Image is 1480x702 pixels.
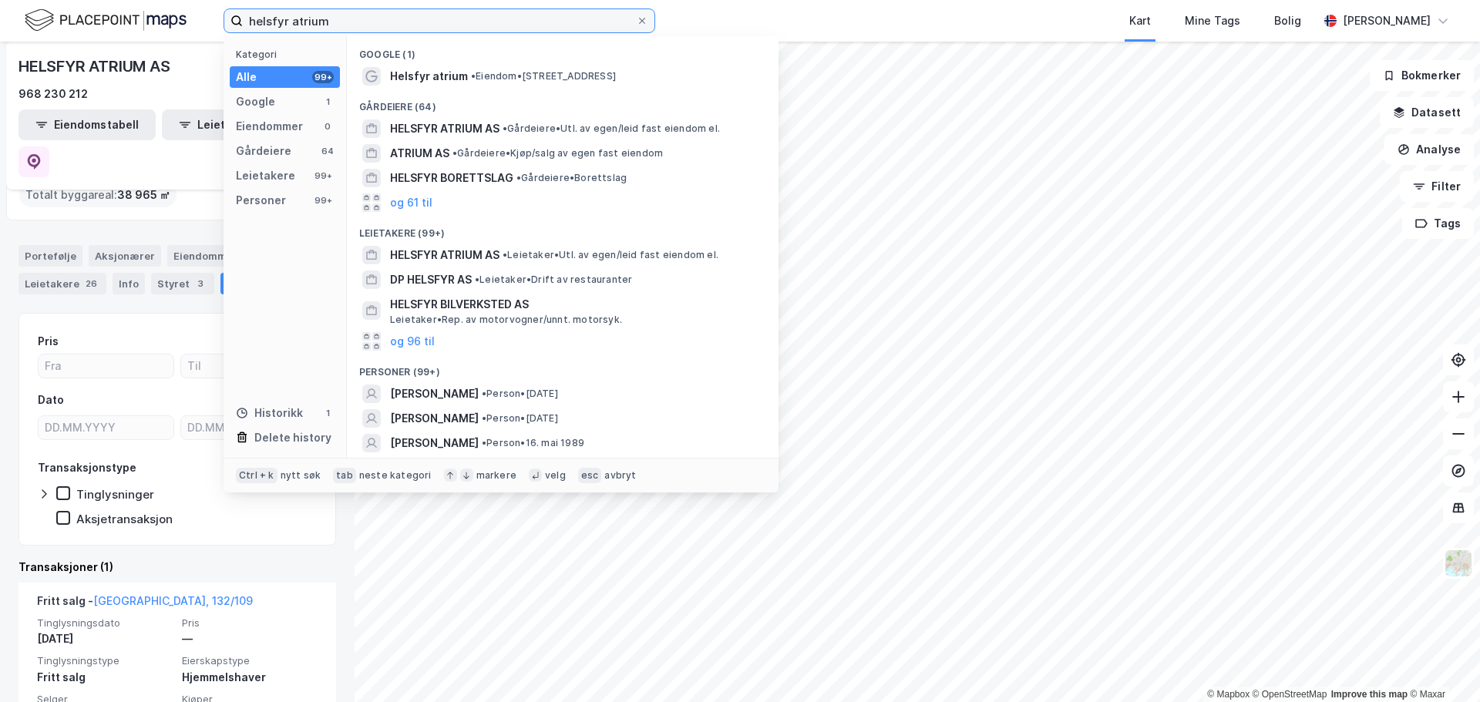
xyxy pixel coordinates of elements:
div: 64 [321,145,334,157]
div: velg [545,469,566,482]
div: Pris [38,332,59,351]
div: 99+ [312,194,334,207]
div: Google [236,92,275,111]
span: 38 965 ㎡ [117,186,170,204]
span: Pris [182,616,318,630]
div: 0 [321,120,334,133]
div: Gårdeiere [236,142,291,160]
iframe: Chat Widget [1403,628,1480,702]
div: Kart [1129,12,1151,30]
span: Eierskapstype [182,654,318,667]
button: Datasett [1380,97,1474,128]
span: Gårdeiere • Borettslag [516,172,627,184]
div: Google (1) [347,36,779,64]
div: Gårdeiere (64) [347,89,779,116]
div: neste kategori [359,469,432,482]
button: og 96 til [390,332,435,351]
button: Tags [1402,208,1474,239]
div: Aksjonærer [89,245,161,267]
div: [DATE] [37,630,173,648]
span: HELSFYR ATRIUM AS [390,119,499,138]
a: Mapbox [1207,689,1250,700]
div: 99+ [312,170,334,182]
div: Bolig [1274,12,1301,30]
span: Gårdeiere • Kjøp/salg av egen fast eiendom [452,147,663,160]
div: nytt søk [281,469,321,482]
div: Delete history [254,428,331,447]
div: Kategori [236,49,340,60]
span: HELSFYR BORETTSLAG [390,169,513,187]
div: Leietakere [18,273,106,294]
span: HELSFYR ATRIUM AS [390,246,499,264]
span: • [452,147,457,159]
span: • [516,172,521,183]
button: Eiendomstabell [18,109,156,140]
span: [PERSON_NAME] [390,434,479,452]
span: Person • [DATE] [482,412,558,425]
div: Styret [151,273,214,294]
span: • [503,123,507,134]
div: Totalt byggareal : [19,183,177,207]
img: logo.f888ab2527a4732fd821a326f86c7f29.svg [25,7,187,34]
div: Personer (99+) [347,354,779,381]
div: esc [578,468,602,483]
div: Fritt salg - [37,592,253,616]
span: • [503,249,507,260]
div: Transaksjoner [220,273,326,294]
div: — [182,630,318,648]
div: Mine Tags [1185,12,1240,30]
a: [GEOGRAPHIC_DATA], 132/109 [93,594,253,607]
span: ATRIUM AS [390,144,449,163]
div: 1 [321,407,334,419]
div: Info [113,273,145,294]
span: Person • [DATE] [482,388,558,400]
span: [PERSON_NAME] [390,385,479,403]
div: Eiendommer [236,117,303,136]
img: Z [1444,549,1473,578]
div: 26 [82,276,100,291]
span: • [482,388,486,399]
div: Leietakere [236,166,295,185]
div: Transaksjonstype [38,458,136,477]
div: Tinglysninger [76,487,154,502]
div: tab [333,468,356,483]
span: Gårdeiere • Utl. av egen/leid fast eiendom el. [503,123,720,135]
span: Eiendom • [STREET_ADDRESS] [471,70,616,82]
div: Eiendommer [167,245,262,267]
div: Portefølje [18,245,82,267]
div: Ctrl + k [236,468,277,483]
div: Dato [38,391,64,409]
div: 968 230 212 [18,85,88,103]
button: og 61 til [390,193,432,212]
div: Kontrollprogram for chat [1403,628,1480,702]
div: Leietakere (99+) [347,215,779,243]
div: Hjemmelshaver [182,668,318,687]
span: Leietaker • Rep. av motorvogner/unnt. motorsyk. [390,314,622,326]
span: [PERSON_NAME] [390,409,479,428]
div: markere [476,469,516,482]
span: • [482,412,486,424]
span: DP HELSFYR AS [390,270,472,289]
span: Tinglysningstype [37,654,173,667]
div: [PERSON_NAME] [1343,12,1431,30]
span: Tinglysningsdato [37,616,173,630]
div: 1 [321,96,334,108]
div: Fritt salg [37,668,173,687]
span: • [482,437,486,448]
a: OpenStreetMap [1253,689,1327,700]
div: Personer [236,191,286,210]
span: Person • 16. mai 1989 [482,437,584,449]
button: Leietakertabell [162,109,299,140]
button: Filter [1400,171,1474,202]
button: Analyse [1384,134,1474,165]
span: • [475,274,479,285]
span: Leietaker • Utl. av egen/leid fast eiendom el. [503,249,718,261]
a: Improve this map [1331,689,1408,700]
div: HELSFYR ATRIUM AS [18,54,173,79]
span: Helsfyr atrium [390,67,468,86]
input: DD.MM.YYYY [181,416,316,439]
div: 3 [193,276,208,291]
button: Bokmerker [1370,60,1474,91]
div: 99+ [312,71,334,83]
input: DD.MM.YYYY [39,416,173,439]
